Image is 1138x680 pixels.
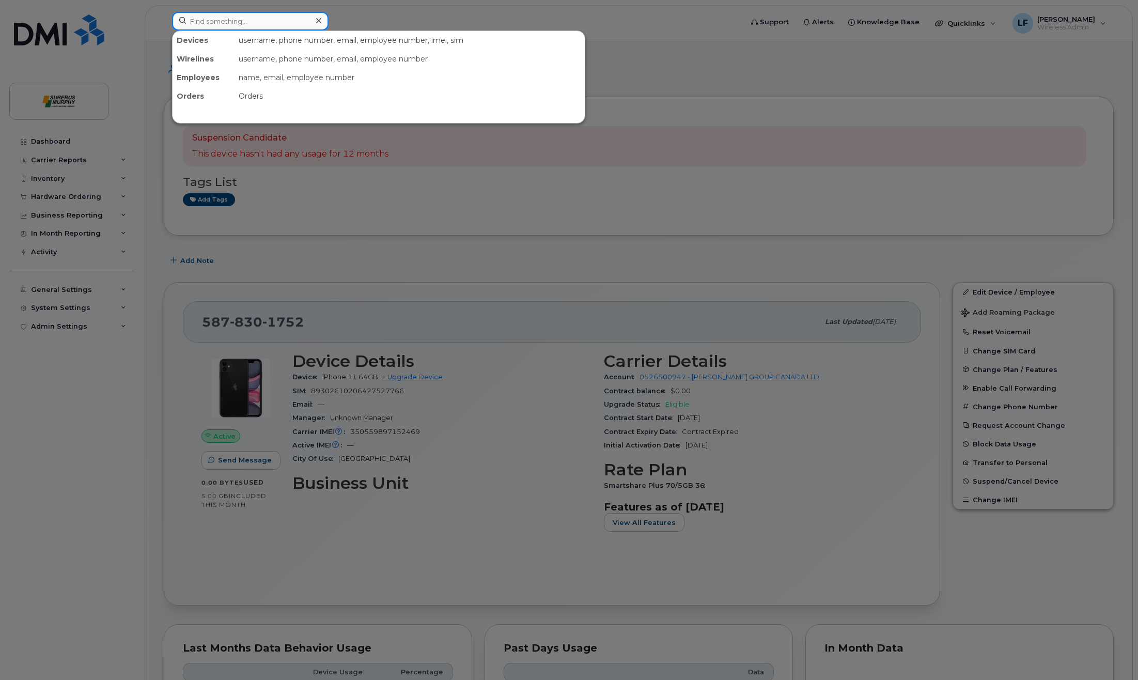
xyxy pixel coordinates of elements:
div: Wirelines [173,50,235,68]
div: username, phone number, email, employee number [235,50,585,68]
div: Employees [173,68,235,87]
div: Devices [173,31,235,50]
div: name, email, employee number [235,68,585,87]
div: username, phone number, email, employee number, imei, sim [235,31,585,50]
div: Orders [235,87,585,105]
div: Orders [173,87,235,105]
